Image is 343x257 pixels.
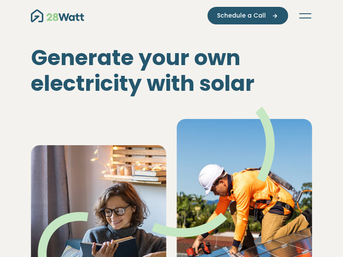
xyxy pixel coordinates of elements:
img: 28Watt [31,9,84,22]
h1: Generate your own electricity with solar [31,45,312,96]
button: Toggle navigation [298,12,312,20]
button: Schedule a Call [208,7,288,24]
span: Schedule a Call [217,11,266,20]
nav: Main navigation [31,7,312,24]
